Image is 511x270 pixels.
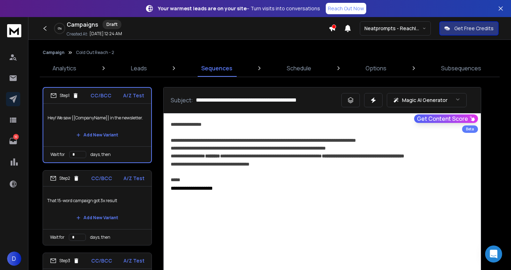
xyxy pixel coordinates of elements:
[454,25,494,32] p: Get Free Credits
[50,258,79,264] div: Step 3
[67,20,98,29] h1: Campaigns
[6,134,20,148] a: 10
[7,24,21,37] img: logo
[43,87,152,163] li: Step1CC/BCCA/Z TestHey! We saw {{CompanyName}} in the newsletter.Add New VariantWait fordays, then
[91,175,112,182] p: CC/BCC
[361,60,391,77] a: Options
[90,234,110,240] p: days, then
[103,20,121,29] div: Draft
[328,5,364,12] p: Reach Out Now
[287,64,311,72] p: Schedule
[71,211,124,225] button: Add New Variant
[71,128,124,142] button: Add New Variant
[402,97,447,104] p: Magic AI Generator
[7,252,21,266] button: D
[90,92,111,99] p: CC/BCC
[53,64,76,72] p: Analytics
[131,64,147,72] p: Leads
[67,31,88,37] p: Created At:
[48,60,81,77] a: Analytics
[158,5,247,12] strong: Your warmest leads are on your site
[439,21,499,36] button: Get Free Credits
[50,92,79,99] div: Step 1
[50,152,65,157] p: Wait for
[76,50,114,55] p: Cold Out Reach - 2
[441,64,481,72] p: Subsequences
[414,114,478,123] button: Get Content Score
[47,191,147,211] p: That 15-word campaign got 3x result
[366,64,386,72] p: Options
[282,60,315,77] a: Schedule
[364,25,422,32] p: Neatprompts - ReachInbox Enterprise Plan
[123,175,144,182] p: A/Z Test
[197,60,237,77] a: Sequences
[201,64,232,72] p: Sequences
[158,5,320,12] p: – Turn visits into conversations
[58,26,62,31] p: 0 %
[43,50,65,55] button: Campaign
[123,257,144,264] p: A/Z Test
[50,175,79,182] div: Step 2
[171,96,193,104] p: Subject:
[48,108,147,128] p: Hey! We saw {{CompanyName}} in the newsletter.
[50,234,65,240] p: Wait for
[90,152,111,157] p: days, then
[13,134,19,140] p: 10
[462,125,478,133] div: Beta
[89,31,122,37] p: [DATE] 12:24 AM
[127,60,151,77] a: Leads
[43,170,152,245] li: Step2CC/BCCA/Z TestThat 15-word campaign got 3x resultAdd New VariantWait fordays, then
[123,92,144,99] p: A/Z Test
[437,60,485,77] a: Subsequences
[91,257,112,264] p: CC/BCC
[326,3,366,14] a: Reach Out Now
[485,245,502,263] div: Open Intercom Messenger
[387,93,467,107] button: Magic AI Generator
